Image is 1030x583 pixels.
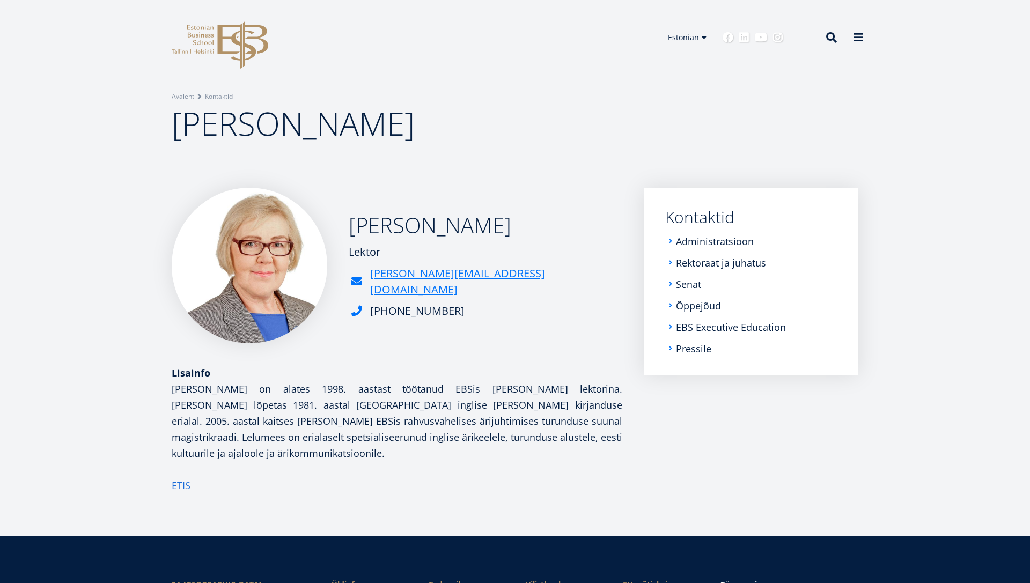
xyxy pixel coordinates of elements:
img: Anne Lelumees [172,188,327,343]
div: Lisainfo [172,365,622,381]
a: [PERSON_NAME][EMAIL_ADDRESS][DOMAIN_NAME] [370,265,622,298]
a: ETIS [172,477,190,493]
a: Instagram [772,32,783,43]
a: Pressile [676,343,711,354]
h4: [PERSON_NAME] on alates 1998. aastast töötanud EBSis [PERSON_NAME] lektorina. [PERSON_NAME] lõpet... [172,381,622,477]
a: Õppejõud [676,300,721,311]
a: Senat [676,279,701,290]
a: Rektoraat ja juhatus [676,257,766,268]
a: EBS Executive Education [676,322,786,333]
div: Lektor [349,244,622,260]
a: Linkedin [739,32,749,43]
a: Avaleht [172,91,194,102]
h2: [PERSON_NAME] [349,212,622,239]
a: Youtube [755,32,767,43]
span: [PERSON_NAME] [172,101,415,145]
a: Kontaktid [205,91,233,102]
a: Administratsioon [676,236,754,247]
div: [PHONE_NUMBER] [370,303,465,319]
a: Facebook [723,32,733,43]
a: Kontaktid [665,209,837,225]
